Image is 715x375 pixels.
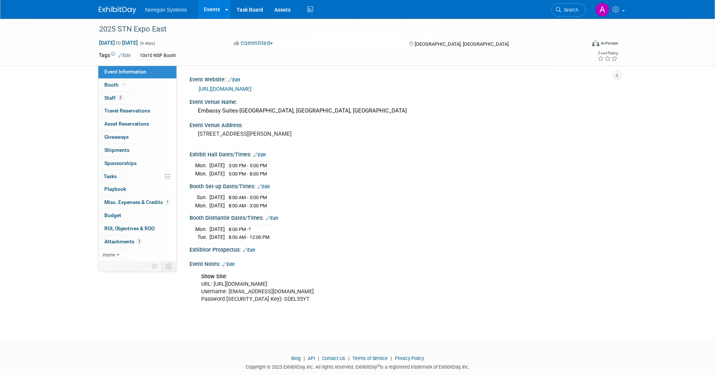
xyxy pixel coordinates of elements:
a: Contact Us [322,355,345,361]
a: Budget [98,209,176,222]
span: | [346,355,351,361]
span: Attachments [104,238,142,244]
span: ? [248,226,251,232]
span: Tasks [104,173,117,179]
span: 8:00 AM - 12:00 PM [229,234,269,240]
td: [DATE] [209,201,225,209]
span: | [302,355,307,361]
pre: [STREET_ADDRESS][PERSON_NAME] [198,130,359,137]
div: In-Person [601,40,618,46]
a: Edit [243,247,255,253]
span: Travel Reservations [104,108,150,114]
a: [URL][DOMAIN_NAME] [199,86,251,92]
td: Tue. [195,233,209,241]
span: 2 [117,95,123,100]
div: Booth Dismantle Dates/Times: [190,212,617,222]
a: Terms of Service [352,355,388,361]
a: Shipments [98,144,176,157]
div: 10x10 NSP Booth [137,52,178,60]
button: Committed [231,39,276,47]
a: Edit [266,216,278,221]
a: Blog [291,355,301,361]
span: 1 [165,199,170,205]
img: Format-Inperson.png [592,40,599,46]
span: Asset Reservations [104,121,149,127]
span: Misc. Expenses & Credits [104,199,170,205]
a: Playbook [98,183,176,196]
a: Privacy Policy [395,355,424,361]
td: Mon. [195,225,209,233]
div: Exhibit Hall Dates/Times: [190,149,617,159]
td: Mon. [195,170,209,178]
a: Asset Reservations [98,118,176,130]
span: Shipments [104,147,129,153]
td: Mon. [195,162,209,170]
td: Tags [99,51,131,60]
a: API [308,355,315,361]
span: Playbook [104,186,126,192]
div: 2025 STN Expo East [96,22,574,36]
i: Booth reservation complete [122,82,126,87]
span: 8:00 AM - 3:00 PM [229,203,267,208]
span: | [389,355,394,361]
div: Embassy Suites-[GEOGRAPHIC_DATA], [GEOGRAPHIC_DATA], [GEOGRAPHIC_DATA] [195,105,611,117]
td: [DATE] [209,225,225,233]
td: [DATE] [209,170,225,178]
a: Travel Reservations [98,105,176,117]
div: Exhibitor Prospectus: [190,244,617,254]
span: Staff [104,95,123,101]
b: Show Site: [201,273,227,280]
td: Mon. [195,201,209,209]
div: Event Format [541,39,619,50]
span: 3:00 PM - 5:00 PM [229,163,267,168]
span: 5:00 PM - 8:00 PM [229,171,267,177]
a: Edit [228,77,240,82]
span: ROI, Objectives & ROO [104,225,155,231]
a: Edit [118,53,131,58]
span: (6 days) [139,41,155,46]
a: Edit [222,262,235,267]
div: Event Venue Name: [190,96,617,106]
a: Sponsorships [98,157,176,170]
div: Event Notes: [190,258,617,268]
span: Giveaways [104,134,129,140]
a: Edit [257,184,270,189]
a: Edit [253,152,266,157]
span: 8:00 PM - [229,226,251,232]
div: URL: [URL][DOMAIN_NAME] Username: [EMAIL_ADDRESS][DOMAIN_NAME] Password [SECURITY_DATA] Key): SDE... [196,269,534,307]
a: Misc. Expenses & Credits1 [98,196,176,209]
a: Event Information [98,66,176,78]
span: 3 [136,238,142,244]
span: Booth [104,82,127,88]
td: [DATE] [209,193,225,202]
span: Event Information [104,69,146,75]
td: [DATE] [209,233,225,241]
a: Booth [98,79,176,91]
span: more [103,252,115,258]
td: Personalize Event Tab Strip [148,261,161,271]
span: | [316,355,321,361]
div: Event Venue Address: [190,120,617,129]
a: Giveaways [98,131,176,144]
a: Tasks [98,170,176,183]
div: Booth Set-up Dates/Times: [190,181,617,190]
span: Noregon Systems [145,7,187,13]
a: ROI, Objectives & ROO [98,222,176,235]
div: Event Rating [598,51,618,55]
sup: ® [377,364,380,368]
span: [GEOGRAPHIC_DATA], [GEOGRAPHIC_DATA] [415,41,509,47]
span: 8:00 AM - 5:00 PM [229,195,267,200]
span: to [115,40,122,46]
td: [DATE] [209,162,225,170]
span: Sponsorships [104,160,137,166]
td: Sun. [195,193,209,202]
img: Ali Connell [595,3,610,17]
span: Search [561,7,578,13]
a: Staff2 [98,92,176,105]
span: [DATE] [DATE] [99,39,138,46]
a: Search [551,3,586,16]
td: Toggle Event Tabs [161,261,176,271]
a: Attachments3 [98,235,176,248]
img: ExhibitDay [99,6,136,14]
a: more [98,249,176,261]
